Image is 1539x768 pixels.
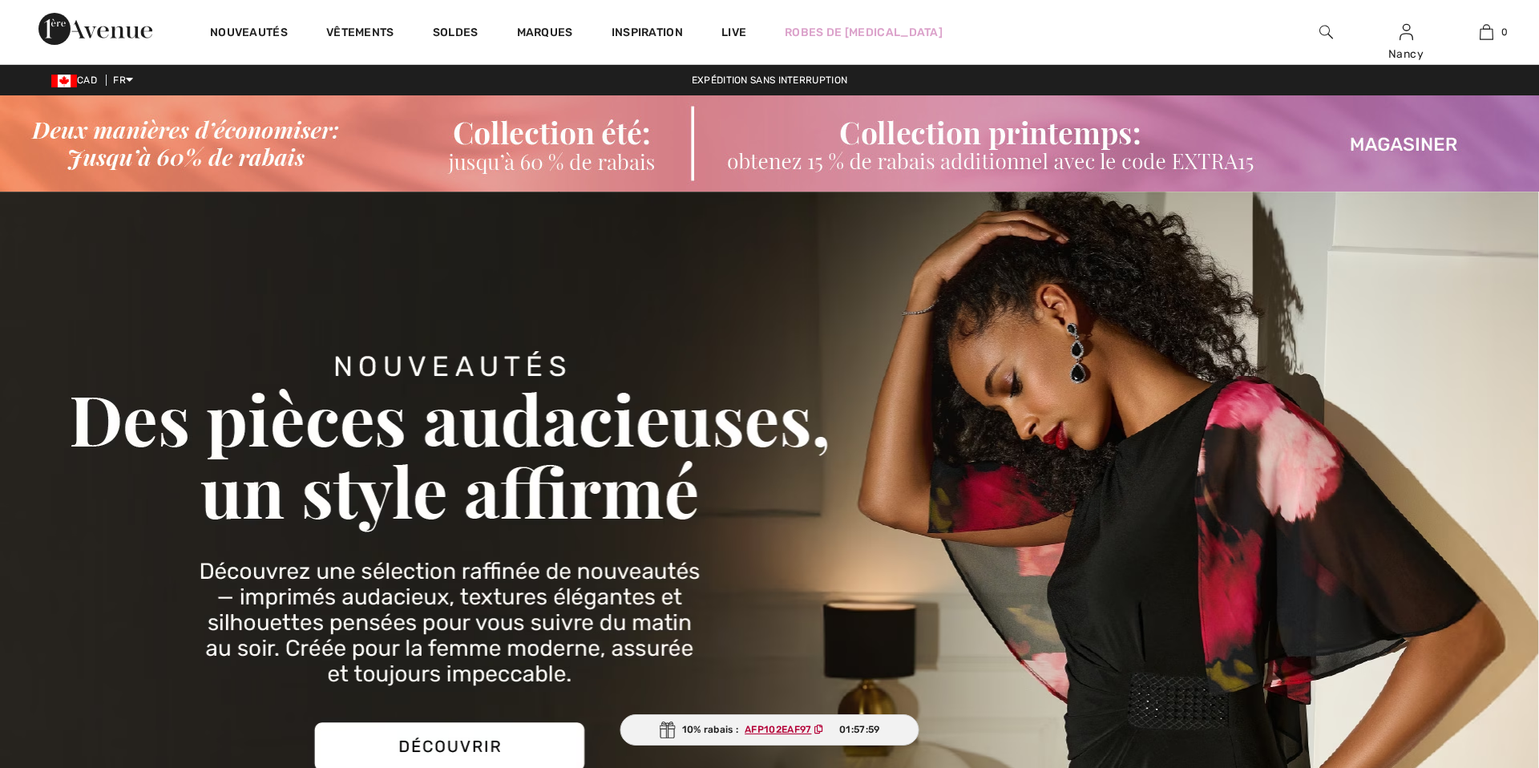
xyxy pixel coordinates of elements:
[612,26,683,42] span: Inspiration
[721,24,746,41] a: Live
[51,75,103,86] span: CAD
[1400,22,1413,42] img: Mes infos
[517,26,573,42] a: Marques
[839,722,879,737] span: 01:57:59
[38,13,152,45] img: 1ère Avenue
[785,24,943,41] a: Robes de [MEDICAL_DATA]
[1367,46,1445,63] div: Nancy
[1319,22,1333,42] img: recherche
[433,26,479,42] a: Soldes
[620,714,919,746] div: 10% rabais :
[660,722,676,738] img: Gift.svg
[113,75,133,86] span: FR
[1480,22,1493,42] img: Mon panier
[1400,24,1413,39] a: Se connecter
[210,26,288,42] a: Nouveautés
[745,724,811,735] ins: AFP102EAF97
[1501,25,1508,39] span: 0
[51,75,77,87] img: Canadian Dollar
[1447,22,1525,42] a: 0
[326,26,394,42] a: Vêtements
